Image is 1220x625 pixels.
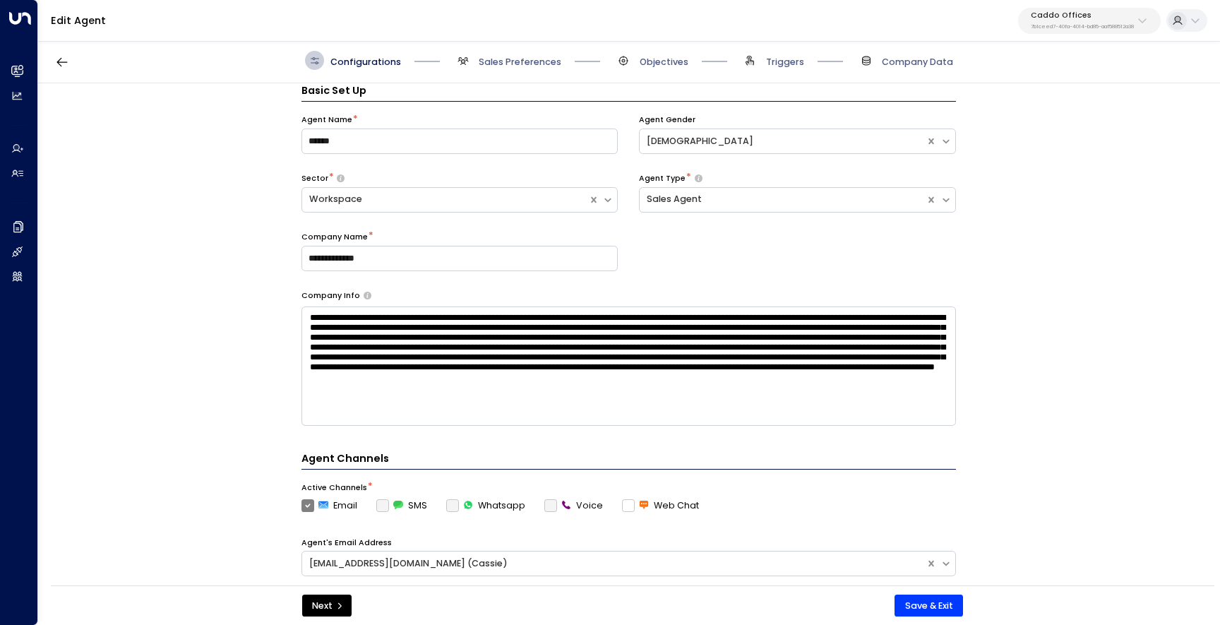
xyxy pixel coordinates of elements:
span: Company Data [882,56,953,69]
span: Triggers [766,56,804,69]
label: Agent Type [639,173,686,184]
button: Select whether your copilot will handle inquiries directly from leads or from brokers representin... [695,174,702,183]
label: Voice [544,499,603,512]
div: To activate this channel, please go to the Integrations page [544,499,603,512]
button: Save & Exit [895,595,963,617]
label: Web Chat [622,499,699,512]
button: Caddo Offices7b1ceed7-40fa-4014-bd85-aaf588512a38 [1018,8,1161,34]
label: Active Channels [301,482,367,494]
button: Provide a brief overview of your company, including your industry, products or services, and any ... [364,292,371,299]
label: Agent's Email Address [301,537,392,549]
p: Caddo Offices [1031,11,1134,20]
label: Agent Gender [639,114,695,126]
h3: Basic Set Up [301,83,956,102]
label: Sector [301,173,328,184]
p: 7b1ceed7-40fa-4014-bd85-aaf588512a38 [1031,24,1134,30]
label: Company Info [301,290,360,302]
button: Select whether your copilot will handle inquiries directly from leads or from brokers representin... [337,174,345,183]
span: Configurations [330,56,401,69]
a: Edit Agent [51,13,106,28]
label: Email [301,499,357,512]
button: Next [302,595,352,617]
span: Sales Preferences [479,56,561,69]
div: [EMAIL_ADDRESS][DOMAIN_NAME] (Cassie) [309,557,919,571]
div: To activate this channel, please go to the Integrations page [376,499,427,512]
label: Company Name [301,232,368,243]
div: [DEMOGRAPHIC_DATA] [647,135,919,148]
label: Agent Name [301,114,352,126]
div: To activate this channel, please go to the Integrations page [446,499,525,512]
label: Whatsapp [446,499,525,512]
label: SMS [376,499,427,512]
div: Workspace [309,193,581,206]
div: Sales Agent [647,193,919,206]
h4: Agent Channels [301,451,956,470]
span: Objectives [640,56,688,69]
